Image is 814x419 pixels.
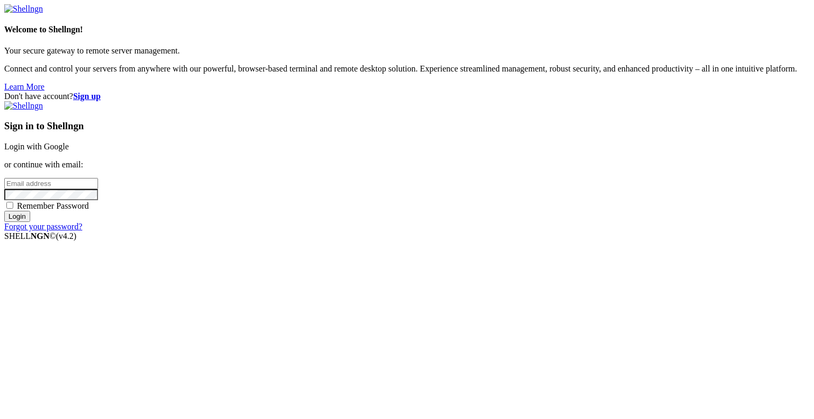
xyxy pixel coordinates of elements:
input: Remember Password [6,202,13,209]
a: Learn More [4,82,45,91]
p: Your secure gateway to remote server management. [4,46,810,56]
a: Login with Google [4,142,69,151]
span: 4.2.0 [56,231,77,240]
span: Remember Password [17,201,89,210]
b: NGN [31,231,50,240]
img: Shellngn [4,4,43,14]
p: or continue with email: [4,160,810,170]
img: Shellngn [4,101,43,111]
a: Sign up [73,92,101,101]
span: SHELL © [4,231,76,240]
p: Connect and control your servers from anywhere with our powerful, browser-based terminal and remo... [4,64,810,74]
h4: Welcome to Shellngn! [4,25,810,34]
input: Email address [4,178,98,189]
h3: Sign in to Shellngn [4,120,810,132]
div: Don't have account? [4,92,810,101]
input: Login [4,211,30,222]
a: Forgot your password? [4,222,82,231]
